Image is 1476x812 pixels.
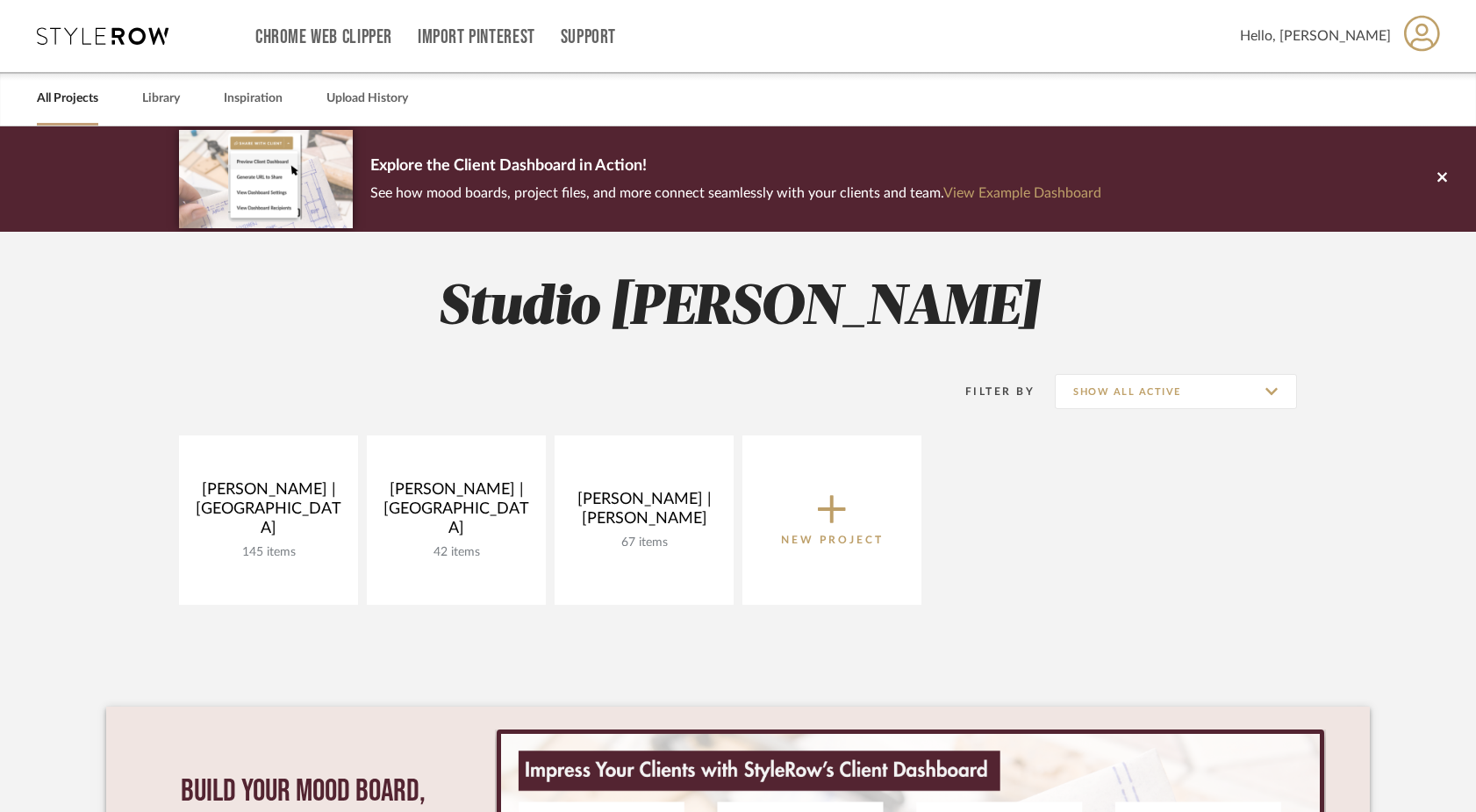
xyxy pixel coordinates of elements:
[326,87,408,111] a: Upload History
[179,130,353,227] img: d5d033c5-7b12-40c2-a960-1ecee1989c38.png
[37,87,98,111] a: All Projects
[193,480,344,545] div: [PERSON_NAME] | [GEOGRAPHIC_DATA]
[142,87,180,111] a: Library
[569,535,720,550] div: 67 items
[370,181,1101,205] p: See how mood boards, project files, and more connect seamlessly with your clients and team.
[418,30,535,45] a: Import Pinterest
[1240,25,1391,47] span: Hello, [PERSON_NAME]
[569,490,720,535] div: [PERSON_NAME] | [PERSON_NAME]
[742,435,921,605] button: New Project
[561,30,616,45] a: Support
[224,87,283,111] a: Inspiration
[255,30,392,45] a: Chrome Web Clipper
[381,480,532,545] div: [PERSON_NAME] | [GEOGRAPHIC_DATA]
[943,186,1101,200] a: View Example Dashboard
[381,545,532,560] div: 42 items
[193,545,344,560] div: 145 items
[781,531,884,549] p: New Project
[370,153,1101,181] p: Explore the Client Dashboard in Action!
[106,276,1370,341] h2: Studio [PERSON_NAME]
[942,383,1035,400] div: Filter By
